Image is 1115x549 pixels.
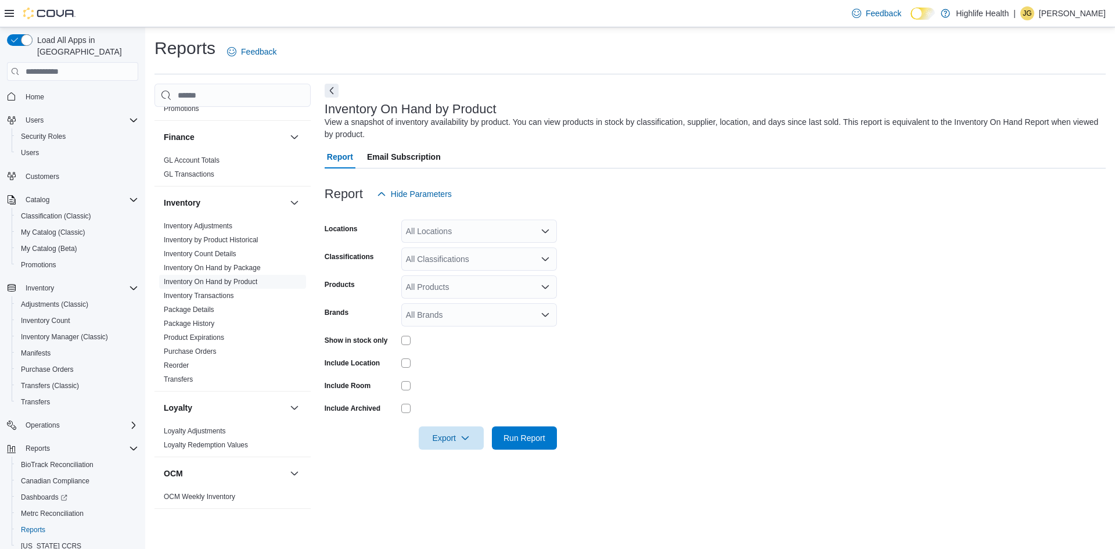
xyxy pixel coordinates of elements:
[2,168,143,185] button: Customers
[325,84,339,98] button: Next
[16,225,90,239] a: My Catalog (Classic)
[16,242,82,256] a: My Catalog (Beta)
[241,46,276,58] span: Feedback
[16,130,138,143] span: Security Roles
[325,187,363,201] h3: Report
[164,375,193,384] span: Transfers
[16,523,138,537] span: Reports
[16,209,96,223] a: Classification (Classic)
[391,188,452,200] span: Hide Parameters
[164,263,261,272] span: Inventory On Hand by Package
[164,320,214,328] a: Package History
[16,314,75,328] a: Inventory Count
[164,291,234,300] span: Inventory Transactions
[541,254,550,264] button: Open list of options
[12,257,143,273] button: Promotions
[26,444,50,453] span: Reports
[325,252,374,261] label: Classifications
[21,244,77,253] span: My Catalog (Beta)
[21,509,84,518] span: Metrc Reconciliation
[16,507,138,521] span: Metrc Reconciliation
[164,131,195,143] h3: Finance
[287,401,301,415] button: Loyalty
[325,224,358,234] label: Locations
[541,227,550,236] button: Open list of options
[325,336,388,345] label: Show in stock only
[541,282,550,292] button: Open list of options
[325,280,355,289] label: Products
[26,195,49,204] span: Catalog
[327,145,353,168] span: Report
[12,361,143,378] button: Purchase Orders
[21,90,49,104] a: Home
[372,182,456,206] button: Hide Parameters
[154,490,311,508] div: OCM
[21,442,55,455] button: Reports
[325,381,371,390] label: Include Room
[21,211,91,221] span: Classification (Classic)
[16,209,138,223] span: Classification (Classic)
[164,427,226,435] a: Loyalty Adjustments
[164,347,217,356] a: Purchase Orders
[21,442,138,455] span: Reports
[12,522,143,538] button: Reports
[12,296,143,313] button: Adjustments (Classic)
[164,292,234,300] a: Inventory Transactions
[21,493,67,502] span: Dashboards
[164,264,261,272] a: Inventory On Hand by Package
[16,490,72,504] a: Dashboards
[12,473,143,489] button: Canadian Compliance
[16,395,138,409] span: Transfers
[287,130,301,144] button: Finance
[866,8,901,19] span: Feedback
[164,468,285,479] button: OCM
[164,492,235,501] span: OCM Weekly Inventory
[16,474,138,488] span: Canadian Compliance
[2,112,143,128] button: Users
[16,225,138,239] span: My Catalog (Classic)
[16,258,138,272] span: Promotions
[164,333,224,342] span: Product Expirations
[23,8,75,19] img: Cova
[1023,6,1031,20] span: JG
[21,260,56,270] span: Promotions
[287,467,301,480] button: OCM
[16,363,78,376] a: Purchase Orders
[164,361,189,370] span: Reorder
[911,8,935,20] input: Dark Mode
[21,418,138,432] span: Operations
[325,404,380,413] label: Include Archived
[26,284,54,293] span: Inventory
[12,329,143,345] button: Inventory Manager (Classic)
[26,92,44,102] span: Home
[12,457,143,473] button: BioTrack Reconciliation
[164,197,285,209] button: Inventory
[164,306,214,314] a: Package Details
[154,219,311,391] div: Inventory
[21,300,88,309] span: Adjustments (Classic)
[154,153,311,186] div: Finance
[16,379,138,393] span: Transfers (Classic)
[164,468,183,479] h3: OCM
[21,193,138,207] span: Catalog
[847,2,906,25] a: Feedback
[21,193,54,207] button: Catalog
[12,313,143,329] button: Inventory Count
[21,397,50,407] span: Transfers
[12,208,143,224] button: Classification (Classic)
[12,378,143,394] button: Transfers (Classic)
[287,518,301,532] button: Pricing
[16,363,138,376] span: Purchase Orders
[164,222,232,230] a: Inventory Adjustments
[16,297,93,311] a: Adjustments (Classic)
[16,242,138,256] span: My Catalog (Beta)
[16,146,138,160] span: Users
[164,441,248,449] a: Loyalty Redemption Values
[21,332,108,342] span: Inventory Manager (Classic)
[164,277,257,286] span: Inventory On Hand by Product
[16,330,138,344] span: Inventory Manager (Classic)
[16,458,98,472] a: BioTrack Reconciliation
[16,490,138,504] span: Dashboards
[21,132,66,141] span: Security Roles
